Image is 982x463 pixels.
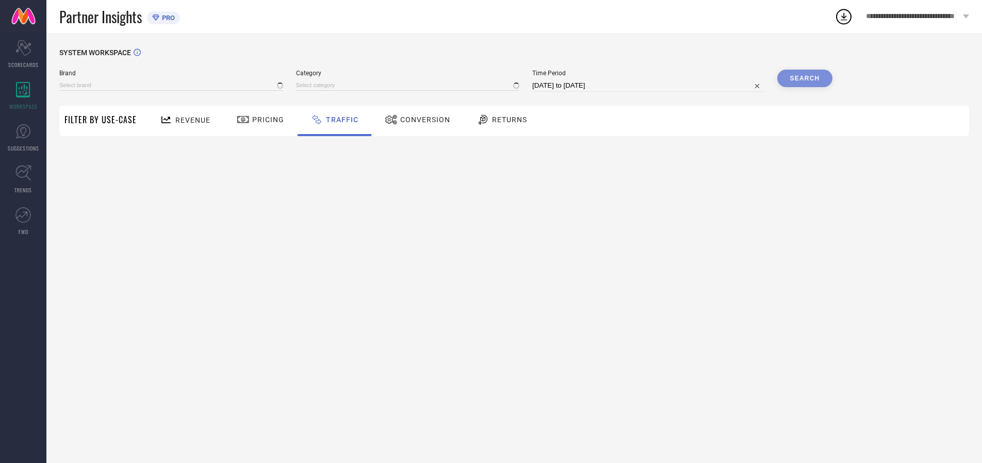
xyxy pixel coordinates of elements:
span: SUGGESTIONS [8,144,39,152]
span: Time Period [532,70,764,77]
span: Partner Insights [59,6,142,27]
span: PRO [159,14,175,22]
span: SCORECARDS [8,61,39,69]
span: Filter By Use-Case [64,113,137,126]
span: Revenue [175,116,210,124]
span: Traffic [326,115,358,124]
span: Category [296,70,520,77]
span: Conversion [400,115,450,124]
span: WORKSPACE [9,103,38,110]
span: Pricing [252,115,284,124]
span: FWD [19,228,28,236]
input: Select brand [59,80,283,91]
span: SYSTEM WORKSPACE [59,48,131,57]
input: Select time period [532,79,764,92]
div: Open download list [834,7,853,26]
span: TRENDS [14,186,32,194]
span: Brand [59,70,283,77]
span: Returns [492,115,527,124]
input: Select category [296,80,520,91]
